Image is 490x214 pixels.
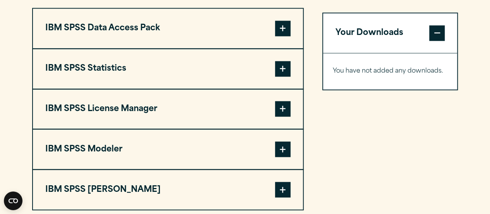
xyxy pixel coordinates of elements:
p: You have not added any downloads. [333,66,448,77]
button: IBM SPSS Modeler [33,129,303,169]
button: IBM SPSS License Manager [33,89,303,129]
button: Your Downloads [323,13,457,53]
button: IBM SPSS [PERSON_NAME] [33,170,303,209]
button: IBM SPSS Data Access Pack [33,9,303,48]
div: Your Downloads [323,53,457,89]
button: Open CMP widget [4,191,22,210]
button: IBM SPSS Statistics [33,49,303,89]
